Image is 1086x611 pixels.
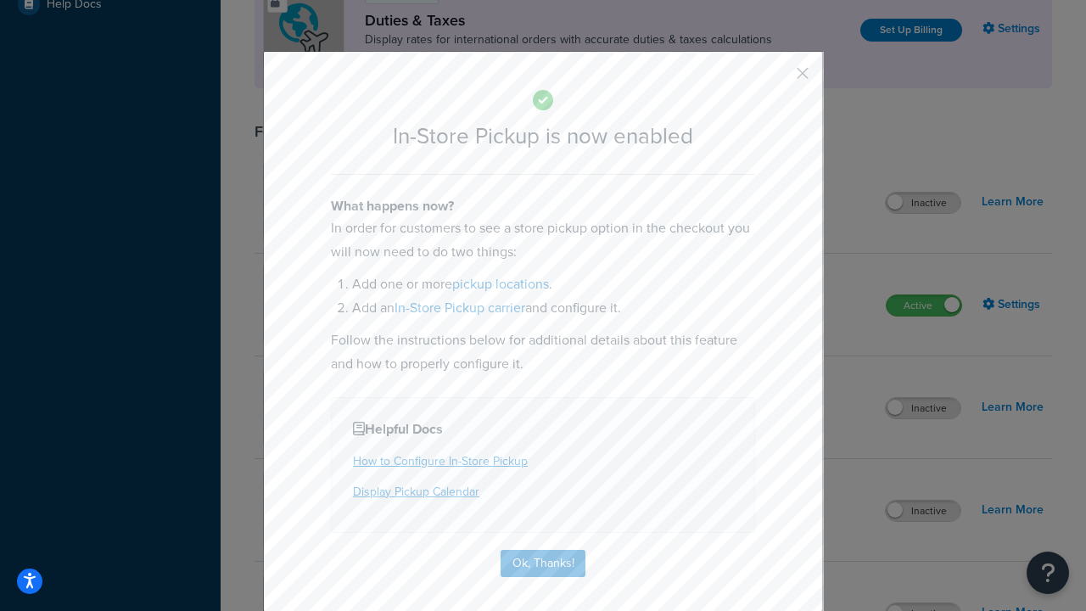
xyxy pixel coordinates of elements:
li: Add an and configure it. [352,296,755,320]
h2: In-Store Pickup is now enabled [331,124,755,149]
h4: Helpful Docs [353,419,733,440]
p: Follow the instructions below for additional details about this feature and how to properly confi... [331,328,755,376]
a: In-Store Pickup carrier [395,298,525,317]
p: In order for customers to see a store pickup option in the checkout you will now need to do two t... [331,216,755,264]
a: Display Pickup Calendar [353,483,479,501]
h4: What happens now? [331,196,755,216]
a: pickup locations [452,274,549,294]
li: Add one or more . [352,272,755,296]
button: Ok, Thanks! [501,550,585,577]
a: How to Configure In-Store Pickup [353,452,528,470]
